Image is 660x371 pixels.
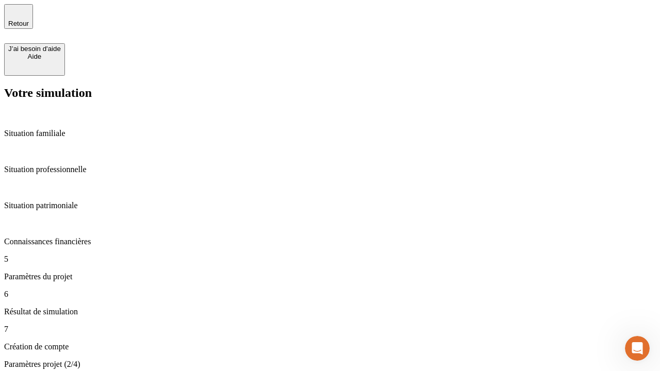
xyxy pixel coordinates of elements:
p: Paramètres du projet [4,272,656,281]
span: Retour [8,20,29,27]
p: Situation professionnelle [4,165,656,174]
button: Retour [4,4,33,29]
p: Résultat de simulation [4,307,656,316]
iframe: Intercom live chat [625,336,650,361]
div: Aide [8,53,61,60]
p: Paramètres projet (2/4) [4,360,656,369]
div: J’ai besoin d'aide [8,45,61,53]
button: J’ai besoin d'aideAide [4,43,65,76]
p: Création de compte [4,342,656,351]
p: Situation familiale [4,129,656,138]
p: 7 [4,325,656,334]
h2: Votre simulation [4,86,656,100]
p: Connaissances financières [4,237,656,246]
p: 6 [4,290,656,299]
p: Situation patrimoniale [4,201,656,210]
p: 5 [4,255,656,264]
